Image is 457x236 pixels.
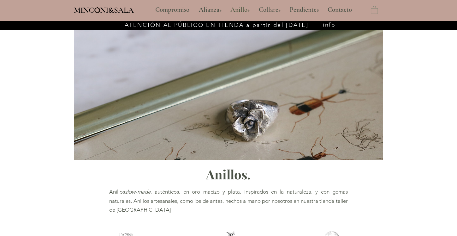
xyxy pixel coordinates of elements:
a: Compromiso [151,2,194,18]
span: Anillos , auténticos, en oro macizo y plata. Inspirados en la naturaleza, y con gemas naturales. ... [109,189,348,213]
a: Anillos [226,2,254,18]
p: Compromiso [152,2,193,18]
img: Anillos artesanales inspirados en la naturaleza [74,28,383,160]
p: Anillos [227,2,253,18]
a: MINCONI&SALA [74,4,134,15]
img: Minconi Sala [95,7,100,13]
a: Alianzas [194,2,226,18]
span: Anillos. [206,166,251,183]
span: MINCONI&SALA [74,5,134,15]
p: Collares [256,2,284,18]
a: Contacto [323,2,357,18]
a: +info [318,21,336,28]
p: Alianzas [196,2,225,18]
nav: Sitio [138,2,369,18]
a: Collares [254,2,285,18]
a: Pendientes [285,2,323,18]
p: Contacto [324,2,355,18]
span: ATENCIÓN AL PÚBLICO EN TIENDA a partir del [DATE] [125,22,308,28]
p: Pendientes [287,2,322,18]
a: Carrito con ítems [371,5,378,14]
span: slow-made [125,189,151,195]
